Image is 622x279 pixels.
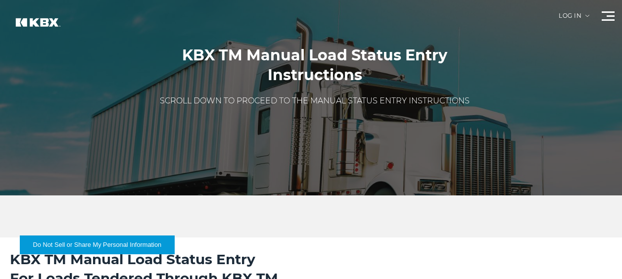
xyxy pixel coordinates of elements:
[143,46,487,85] h1: KBX TM Manual Load Status Entry Instructions
[20,235,175,254] button: Do Not Sell or Share My Personal Information
[7,10,67,45] img: kbx logo
[559,13,589,26] div: Log in
[143,95,487,107] p: SCROLL DOWN TO PROCEED TO THE MANUAL STATUS ENTRY INSTRUCTIONS
[585,15,589,17] img: arrow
